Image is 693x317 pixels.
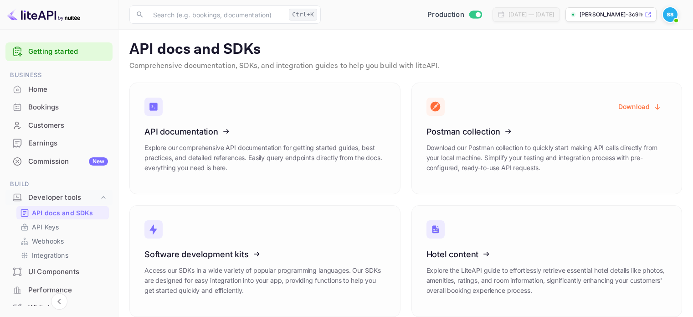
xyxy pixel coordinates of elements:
p: API Keys [32,222,59,232]
div: Performance [28,285,108,296]
a: API documentationExplore our comprehensive API documentation for getting started guides, best pra... [129,83,400,194]
p: Access our SDKs in a wide variety of popular programming languages. Our SDKs are designed for eas... [144,265,385,296]
div: API Keys [16,220,109,234]
a: API docs and SDKs [20,208,105,218]
div: Bookings [28,102,108,113]
h3: API documentation [144,127,385,136]
div: Developer tools [28,192,99,203]
p: Comprehensive documentation, SDKs, and integration guides to help you build with liteAPI. [129,61,682,72]
div: Webhooks [16,234,109,248]
input: Search (e.g. bookings, documentation) [148,5,285,24]
div: Commission [28,156,108,167]
p: Webhooks [32,236,64,246]
p: [PERSON_NAME]-3c9h0.n... [580,10,643,19]
img: LiteAPI logo [7,7,80,22]
a: CommissionNew [5,153,113,170]
div: New [89,157,108,166]
span: Business [5,70,113,80]
span: Production [427,10,464,20]
div: Switch to Sandbox mode [424,10,485,20]
p: Integrations [32,250,68,260]
p: API docs and SDKs [32,208,93,218]
div: Earnings [5,135,113,152]
p: API docs and SDKs [129,41,682,59]
div: Earnings [28,138,108,149]
img: Shovan Samanta [663,7,678,22]
div: Whitelabel [28,303,108,313]
div: UI Components [5,263,113,281]
a: Home [5,81,113,98]
a: Software development kitsAccess our SDKs in a wide variety of popular programming languages. Our ... [129,205,400,317]
a: UI Components [5,263,113,280]
div: Getting started [5,42,113,61]
div: Ctrl+K [289,9,317,21]
button: Collapse navigation [51,293,67,310]
p: Download our Postman collection to quickly start making API calls directly from your local machin... [426,143,667,173]
a: Bookings [5,99,113,115]
button: Download [613,98,667,115]
div: UI Components [28,267,108,277]
div: Integrations [16,249,109,262]
a: Getting started [28,47,108,57]
a: Earnings [5,135,113,151]
h3: Hotel content [426,249,667,259]
div: API docs and SDKs [16,206,109,219]
a: Hotel contentExplore the LiteAPI guide to effortlessly retrieve essential hotel details like phot... [411,205,683,317]
a: Webhooks [20,236,105,246]
a: API Keys [20,222,105,232]
a: Performance [5,281,113,298]
div: Bookings [5,99,113,116]
p: Explore the LiteAPI guide to effortlessly retrieve essential hotel details like photos, amenities... [426,265,667,296]
div: Home [28,84,108,95]
div: Performance [5,281,113,299]
a: Integrations [20,250,105,260]
div: [DATE] — [DATE] [508,10,554,19]
a: Customers [5,117,113,134]
h3: Software development kits [144,249,385,259]
div: Customers [28,120,108,131]
a: Whitelabel [5,299,113,316]
h3: Postman collection [426,127,667,136]
div: Developer tools [5,190,113,206]
span: Build [5,179,113,189]
p: Explore our comprehensive API documentation for getting started guides, best practices, and detai... [144,143,385,173]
